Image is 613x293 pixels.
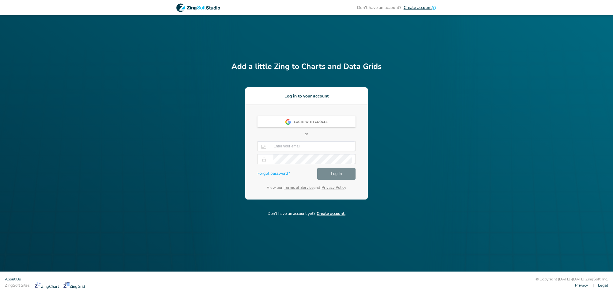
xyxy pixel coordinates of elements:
span: | [593,283,594,288]
a: Privacy Policy [322,185,346,190]
input: Enter your email [273,142,352,151]
h2: Add a little Zing to Charts and Data Grids [231,61,382,73]
a: Legal [598,283,608,288]
button: Log In [317,168,356,180]
div: © Copyright [DATE]-[DATE] ZingSoft, Inc. [535,276,608,283]
span: ZingSoft Sites: [5,283,30,288]
a: ZingGrid [63,282,85,290]
a: Terms of Service [284,185,314,190]
span: Create account [404,5,432,10]
span: Create account. [317,211,345,216]
a: About Us [5,276,21,282]
h3: Log in to your account [245,93,368,99]
a: ZingChart [35,282,59,290]
div: Log in with Google [294,117,331,128]
a: Forgot password? [257,171,290,177]
p: or [257,131,356,137]
a: Privacy [575,283,588,288]
span: Log In [331,170,342,177]
p: View our and [257,185,356,191]
p: Don't have an account yet? [231,211,382,217]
